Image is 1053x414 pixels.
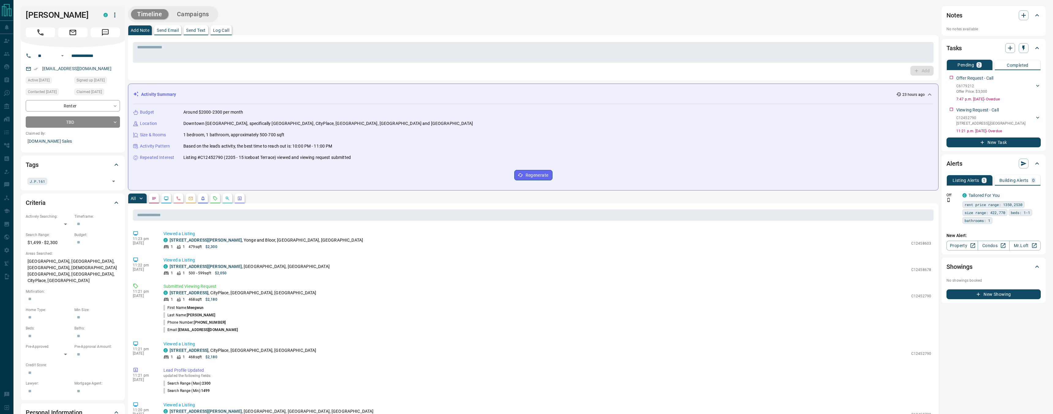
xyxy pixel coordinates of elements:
[189,354,202,360] p: 468 sqft
[163,348,168,352] div: condos.ca
[26,289,120,294] p: Motivation:
[956,114,1041,127] div: C12452790[STREET_ADDRESS],[GEOGRAPHIC_DATA]
[140,120,157,127] p: Location
[514,170,553,180] button: Regenerate
[205,297,217,302] p: $2,180
[194,320,226,325] span: [PHONE_NUMBER]
[957,63,974,67] p: Pending
[42,66,111,71] a: [EMAIL_ADDRESS][DOMAIN_NAME]
[26,198,46,208] h2: Criteria
[946,262,972,272] h2: Showings
[26,157,120,172] div: Tags
[189,244,202,250] p: 479 sqft
[103,13,108,17] div: condos.ca
[205,244,217,250] p: $2,300
[163,312,215,318] p: Last Name:
[170,263,330,270] p: , [GEOGRAPHIC_DATA], [GEOGRAPHIC_DATA]
[237,196,242,201] svg: Agent Actions
[26,88,71,97] div: Sun Aug 09 2020
[1007,63,1029,67] p: Completed
[26,100,120,111] div: Renter
[131,196,136,201] p: All
[140,109,154,115] p: Budget
[215,270,227,276] p: $2,050
[163,305,204,310] p: First Name:
[77,77,105,83] span: Signed up [DATE]
[176,196,181,201] svg: Calls
[187,306,204,310] span: Meegwun
[26,238,71,248] p: $1,499 - $2,300
[59,52,66,59] button: Open
[26,344,71,349] p: Pre-Approved:
[28,89,57,95] span: Contacted [DATE]
[26,28,55,37] span: Call
[26,160,38,170] h2: Tags
[183,244,185,250] p: 1
[77,89,102,95] span: Claimed [DATE]
[946,159,962,168] h2: Alerts
[965,217,990,224] span: bathrooms: 1
[133,263,154,267] p: 11:22 pm
[170,237,363,243] p: , Yonge and Bloor, [GEOGRAPHIC_DATA], [GEOGRAPHIC_DATA]
[152,196,156,201] svg: Notes
[133,241,154,245] p: [DATE]
[189,297,202,302] p: 468 sqft
[956,121,1025,126] p: [STREET_ADDRESS] , [GEOGRAPHIC_DATA]
[170,348,208,353] a: [STREET_ADDRESS]
[911,351,931,356] p: C12452790
[170,409,242,414] a: [STREET_ADDRESS][PERSON_NAME]
[133,267,154,272] p: [DATE]
[133,289,154,294] p: 11:21 pm
[946,198,951,202] svg: Push Notification Only
[946,278,1041,283] p: No showings booked
[163,374,931,378] p: updated the following fields:
[969,193,1000,198] a: Tailored For You
[74,344,120,349] p: Pre-Approval Amount:
[171,297,173,302] p: 1
[170,290,208,295] a: [STREET_ADDRESS]
[183,270,185,276] p: 1
[163,257,931,263] p: Viewed a Listing
[26,195,120,210] div: Criteria
[133,373,154,378] p: 11:21 pm
[26,116,120,128] div: TBD
[163,231,931,237] p: Viewed a Listing
[946,232,1041,239] p: New Alert:
[983,178,985,183] p: 1
[91,28,120,37] span: Message
[171,244,173,250] p: 1
[956,107,999,113] p: Viewing Request - Call
[58,28,88,37] span: Email
[946,8,1041,23] div: Notes
[183,354,185,360] p: 1
[170,347,317,354] p: , CityPlace, [GEOGRAPHIC_DATA], [GEOGRAPHIC_DATA]
[163,409,168,413] div: condos.ca
[26,362,120,368] p: Credit Score:
[163,264,168,269] div: condos.ca
[1011,209,1030,216] span: beds: 1-1
[956,75,994,81] p: Offer Request - Call
[163,320,226,325] p: Phone Number:
[956,128,1041,134] p: 11:21 p.m. [DATE] - Overdue
[163,327,238,333] p: Email:
[133,347,154,351] p: 11:21 pm
[946,43,962,53] h2: Tasks
[953,178,979,183] p: Listing Alerts
[171,9,215,19] button: Campaigns
[133,351,154,356] p: [DATE]
[956,96,1041,102] p: 7:47 p.m. [DATE] - Overdue
[183,109,243,115] p: Around $2000-2300 per month
[74,77,120,85] div: Tue Jul 21 2020
[225,196,230,201] svg: Opportunities
[30,178,45,184] span: J.P.161
[133,378,154,382] p: [DATE]
[157,28,179,32] p: Send Email
[34,67,38,71] svg: Email Verified
[131,9,168,19] button: Timeline
[163,291,168,295] div: condos.ca
[74,214,120,219] p: Timeframe:
[26,256,120,286] p: [GEOGRAPHIC_DATA], [GEOGRAPHIC_DATA], [GEOGRAPHIC_DATA], [DEMOGRAPHIC_DATA][GEOGRAPHIC_DATA], [GE...
[171,354,173,360] p: 1
[946,156,1041,171] div: Alerts
[205,354,217,360] p: $2,180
